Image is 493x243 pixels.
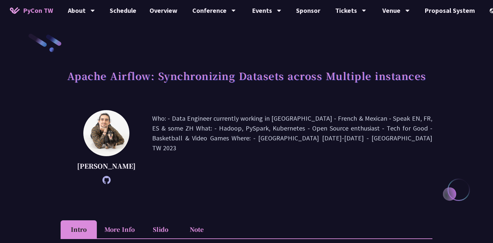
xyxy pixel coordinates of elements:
li: Intro [61,220,97,238]
p: [PERSON_NAME] [77,161,136,171]
img: Home icon of PyCon TW 2025 [10,7,20,14]
a: PyCon TW [3,2,60,19]
li: More Info [97,220,142,238]
img: Sebastien Crocquevieille [83,110,129,156]
p: Who: - Data Engineer currently working in [GEOGRAPHIC_DATA] - French & Mexican - Speak EN, FR, ES... [152,113,432,181]
h1: Apache Airflow: Synchronizing Datasets across Multiple instances [67,66,426,85]
li: Note [178,220,215,238]
span: PyCon TW [23,6,53,15]
li: Slido [142,220,178,238]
